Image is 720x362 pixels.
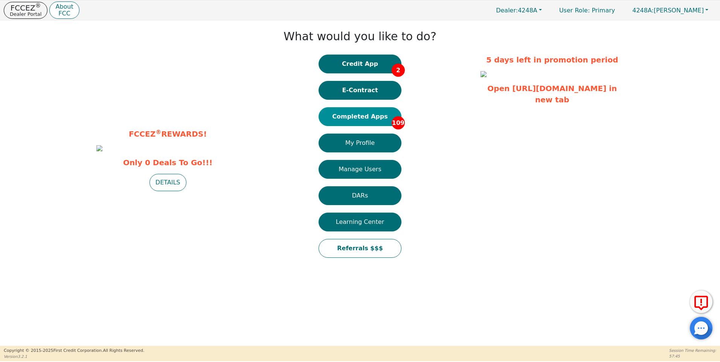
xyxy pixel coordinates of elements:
p: FCCEZ REWARDS! [96,128,239,140]
p: Version 3.2.1 [4,354,144,359]
button: E-Contract [319,81,401,100]
button: Manage Users [319,160,401,179]
p: Session Time Remaining: [669,348,716,353]
p: 5 days left in promotion period [481,54,624,65]
button: Completed Apps109 [319,107,401,126]
p: Copyright © 2015- 2025 First Credit Corporation. [4,348,144,354]
span: 2 [392,64,405,77]
button: Learning Center [319,213,401,231]
button: My Profile [319,134,401,152]
button: 4248A:[PERSON_NAME] [624,5,716,16]
button: Referrals $$$ [319,239,401,258]
p: FCCEZ [10,4,41,12]
p: Dealer Portal [10,12,41,17]
span: [PERSON_NAME] [632,7,704,14]
img: 7fe4c647-8642-4c7a-b092-d44f04a5c23a [96,145,102,151]
span: Only 0 Deals To Go!!! [96,157,239,168]
button: Credit App2 [319,55,401,73]
a: User Role: Primary [552,3,622,18]
span: User Role : [559,7,590,14]
button: FCCEZ®Dealer Portal [4,2,47,19]
p: About [55,4,73,10]
span: 4248A: [632,7,654,14]
sup: ® [35,2,41,9]
button: DETAILS [149,174,186,191]
p: FCC [55,11,73,17]
span: 4248A [496,7,537,14]
button: DARs [319,186,401,205]
button: Dealer:4248A [488,5,550,16]
img: f605635a-7b1b-4d3d-b2c5-34a985763602 [481,71,487,77]
h1: What would you like to do? [284,30,436,43]
span: Dealer: [496,7,518,14]
p: Primary [552,3,622,18]
span: 109 [392,116,405,129]
sup: ® [156,129,161,135]
button: Report Error to FCC [690,291,712,313]
a: Open [URL][DOMAIN_NAME] in new tab [487,84,617,104]
button: AboutFCC [49,2,79,19]
span: All Rights Reserved. [103,348,144,353]
p: 57:45 [669,353,716,359]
